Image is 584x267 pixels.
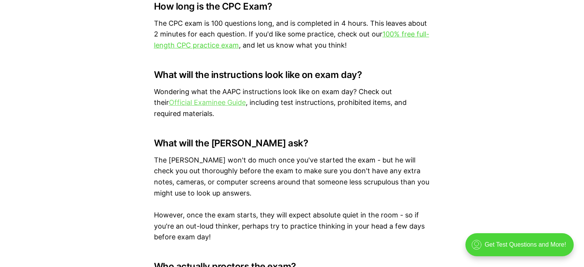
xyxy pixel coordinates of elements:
[459,229,584,267] iframe: portal-trigger
[154,1,430,12] h3: How long is the CPC Exam?
[154,86,430,119] p: Wondering what the AAPC instructions look like on exam day? Check out their , including test inst...
[154,155,430,199] p: The [PERSON_NAME] won't do much once you've started the exam - but he will check you out thorough...
[154,138,430,149] h3: What will the [PERSON_NAME] ask?
[154,210,430,243] p: However, once the exam starts, they will expect absolute quiet in the room - so if you're an out-...
[169,98,246,106] a: Official Examinee Guide
[154,70,430,80] h3: What will the instructions look like on exam day?
[154,18,430,51] p: The CPC exam is 100 questions long, and is completed in 4 hours. This leaves about 2 minutes for ...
